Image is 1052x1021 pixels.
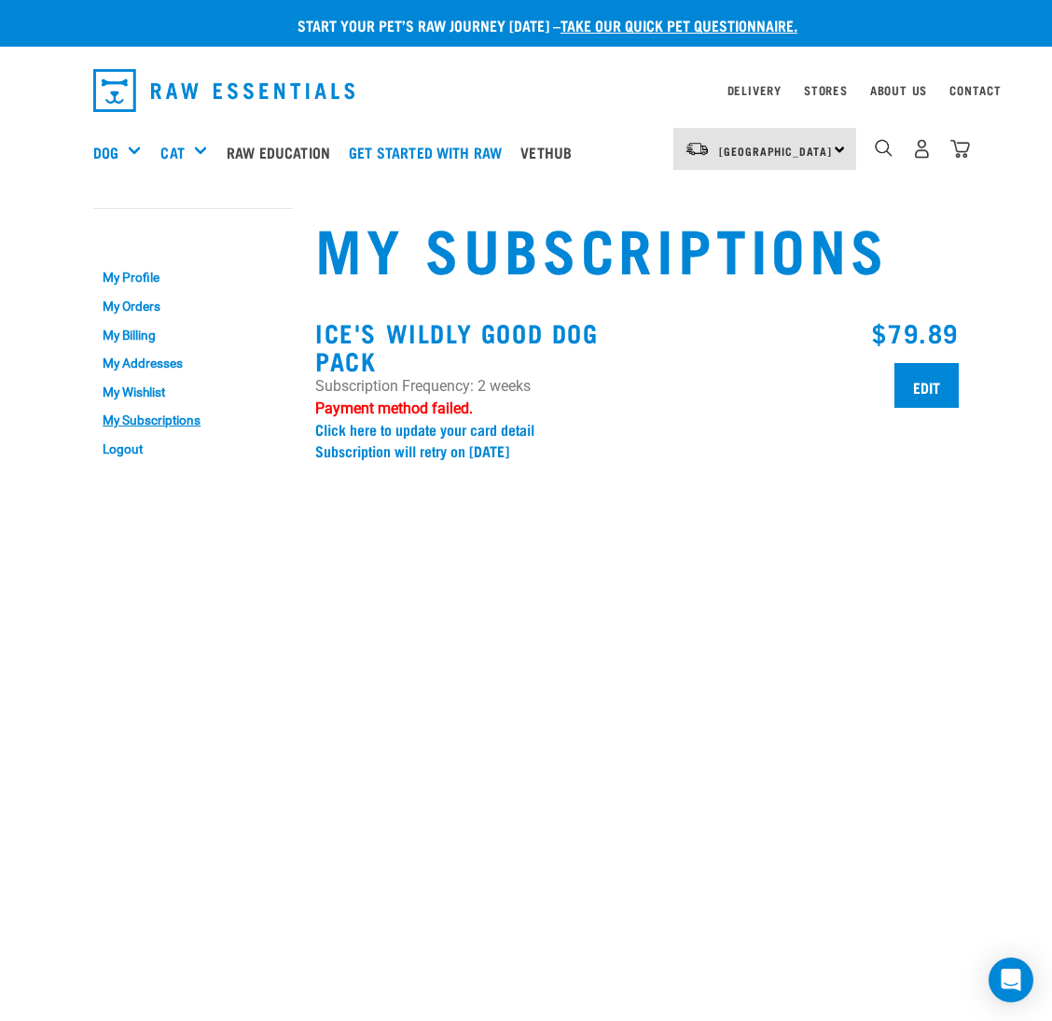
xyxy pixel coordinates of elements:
[93,292,293,321] a: My Orders
[93,264,293,293] a: My Profile
[93,349,293,378] a: My Addresses
[870,87,927,93] a: About Us
[315,398,626,420] p: Payment method failed.
[344,115,516,189] a: Get started with Raw
[93,321,293,350] a: My Billing
[93,141,118,163] a: Dog
[78,62,974,119] nav: dropdown navigation
[315,375,626,398] p: Subscription Frequency: 2 weeks
[93,407,293,436] a: My Subscriptions
[222,115,344,189] a: Raw Education
[93,378,293,407] a: My Wishlist
[93,227,184,235] a: My Account
[648,318,959,347] h3: $79.89
[912,139,932,159] img: user.png
[315,214,959,281] h1: My Subscriptions
[875,139,893,157] img: home-icon-1@2x.png
[315,318,626,375] h3: ice's Wildly Good Dog Pack
[727,87,782,93] a: Delivery
[685,141,710,158] img: van-moving.png
[804,87,848,93] a: Stores
[949,87,1002,93] a: Contact
[950,139,970,159] img: home-icon@2x.png
[719,147,832,154] span: [GEOGRAPHIC_DATA]
[561,21,797,29] a: take our quick pet questionnaire.
[93,435,293,464] a: Logout
[989,958,1033,1002] div: Open Intercom Messenger
[894,363,959,408] input: Edit
[160,141,184,163] a: Cat
[516,115,586,189] a: Vethub
[315,442,626,459] p: Subscription will retry on [DATE]
[93,69,354,112] img: Raw Essentials Logo
[315,425,534,433] a: Click here to update your card detail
